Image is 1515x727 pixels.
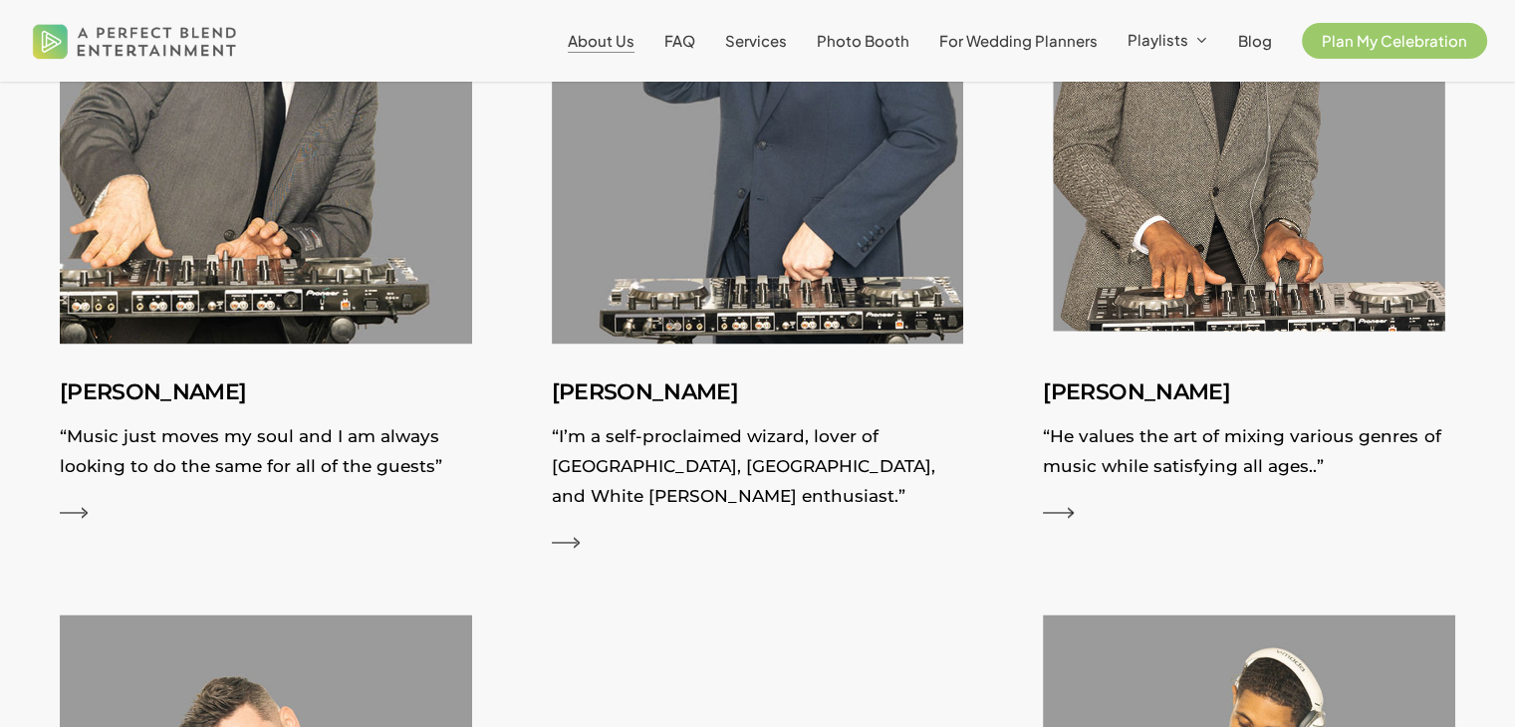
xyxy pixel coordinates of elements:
p: “Music just moves my soul and I am always looking to do the same for all of the guests” [60,421,472,491]
h3: [PERSON_NAME] [552,373,964,411]
span: For Wedding Planners [939,31,1098,50]
span: FAQ [664,31,695,50]
span: About Us [568,31,634,50]
h3: [PERSON_NAME] [60,373,472,411]
span: Playlists [1128,30,1188,49]
h3: [PERSON_NAME] [1043,373,1455,411]
span: Photo Booth [817,31,909,50]
p: “I’m a self-proclaimed wizard, lover of [GEOGRAPHIC_DATA], [GEOGRAPHIC_DATA], and White [PERSON_N... [552,421,964,521]
span: Services [725,31,787,50]
a: Photo Booth [817,33,909,49]
p: “He values the art of mixing various genres of music while satisfying all ages..” [1043,421,1455,491]
a: FAQ [664,33,695,49]
img: A Perfect Blend Entertainment [28,8,242,74]
a: Services [725,33,787,49]
a: Plan My Celebration [1302,33,1487,49]
a: About Us [568,33,634,49]
a: For Wedding Planners [939,33,1098,49]
a: Blog [1238,33,1272,49]
a: Playlists [1128,32,1208,50]
span: Blog [1238,31,1272,50]
span: Plan My Celebration [1322,31,1467,50]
